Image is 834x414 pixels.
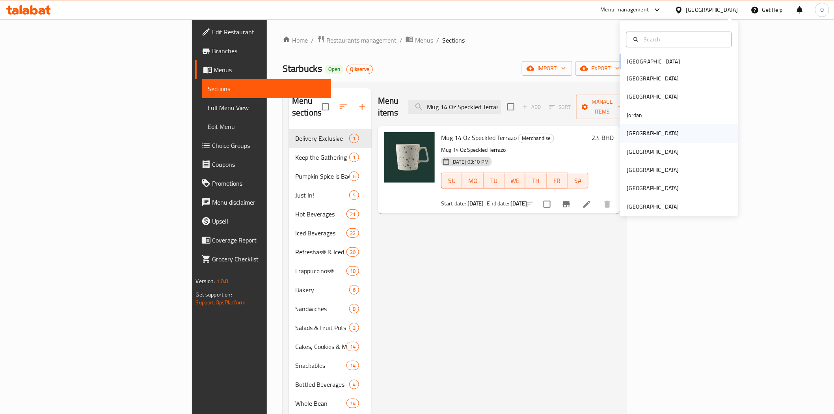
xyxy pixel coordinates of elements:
[504,173,525,188] button: WE
[208,122,325,131] span: Edit Menu
[378,95,398,119] h2: Menu items
[510,198,527,209] b: [DATE]
[350,324,359,332] span: 2
[295,247,346,257] span: Refreshas® & Iced Teas
[295,323,349,332] div: Salads & Fruit Pots
[289,148,372,167] div: Keep the Gathering Flowing1
[295,190,349,200] span: Just In!
[408,100,501,114] input: search
[195,250,331,269] a: Grocery Checklist
[384,132,435,183] img: Mug 14 Oz Speckled Terrazo
[598,195,617,214] button: delete
[349,285,359,295] div: items
[289,167,372,186] div: Pumpkin Spice is Back!6
[325,65,343,74] div: Open
[349,380,359,389] div: items
[627,93,679,101] div: [GEOGRAPHIC_DATA]
[289,375,372,394] div: Bottled Beverages4
[544,101,576,113] span: Select section first
[289,356,372,375] div: Snackables14
[334,97,353,116] span: Sort sections
[436,35,439,45] li: /
[350,192,359,199] span: 5
[347,400,359,407] span: 14
[576,95,629,119] button: Manage items
[820,6,824,14] span: O
[195,231,331,250] a: Coverage Report
[557,195,576,214] button: Branch-specific-item
[346,209,359,219] div: items
[195,174,331,193] a: Promotions
[295,380,349,389] div: Bottled Beverages
[295,361,346,370] span: Snackables
[347,343,359,351] span: 14
[582,63,620,73] span: export
[289,224,372,242] div: Iced Beverages22
[195,155,331,174] a: Coupons
[196,276,215,286] span: Version:
[295,172,349,181] span: Pumpkin Spice is Back!
[519,134,554,143] span: Merchandise
[317,99,334,115] span: Select all sections
[568,173,588,188] button: SA
[212,216,325,226] span: Upsell
[350,173,359,180] span: 6
[347,66,372,73] span: Qikserve
[326,35,397,45] span: Restaurants management
[346,361,359,370] div: items
[196,289,232,300] span: Get support on:
[212,27,325,37] span: Edit Restaurant
[627,74,679,83] div: [GEOGRAPHIC_DATA]
[212,46,325,56] span: Branches
[442,35,465,45] span: Sections
[347,362,359,369] span: 14
[195,60,331,79] a: Menus
[289,242,372,261] div: Refreshas® & Iced Teas20
[202,98,331,117] a: Full Menu View
[325,66,343,73] span: Open
[295,209,346,219] div: Hot Beverages
[349,153,359,162] div: items
[601,5,649,15] div: Menu-management
[346,247,359,257] div: items
[295,342,346,351] div: Cakes, Cookies & More
[349,172,359,181] div: items
[289,129,372,148] div: Delivery Exclusive1
[289,299,372,318] div: Sandwiches8
[518,134,554,143] div: Merchandise
[295,228,346,238] div: Iced Beverages
[295,153,349,162] span: Keep the Gathering Flowing
[627,111,642,119] div: Jordan
[295,285,349,295] span: Bakery
[550,175,564,186] span: FR
[195,193,331,212] a: Menu disclaimer
[400,35,402,45] li: /
[212,141,325,150] span: Choice Groups
[627,147,679,156] div: [GEOGRAPHIC_DATA]
[289,186,372,205] div: Just In!5
[216,276,229,286] span: 1.0.0
[317,35,397,45] a: Restaurants management
[346,266,359,276] div: items
[686,6,738,14] div: [GEOGRAPHIC_DATA]
[202,79,331,98] a: Sections
[547,173,568,188] button: FR
[519,101,544,113] span: Add item
[289,318,372,337] div: Salads & Fruit Pots2
[295,266,346,276] span: Frappuccinos®
[525,173,546,188] button: TH
[289,261,372,280] div: Frappuccinos®18
[441,173,462,188] button: SU
[283,35,626,45] nav: breadcrumb
[347,211,359,218] span: 21
[484,173,504,188] button: TU
[289,280,372,299] div: Bakery6
[295,399,346,408] div: Whole Bean
[346,399,359,408] div: items
[349,304,359,313] div: items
